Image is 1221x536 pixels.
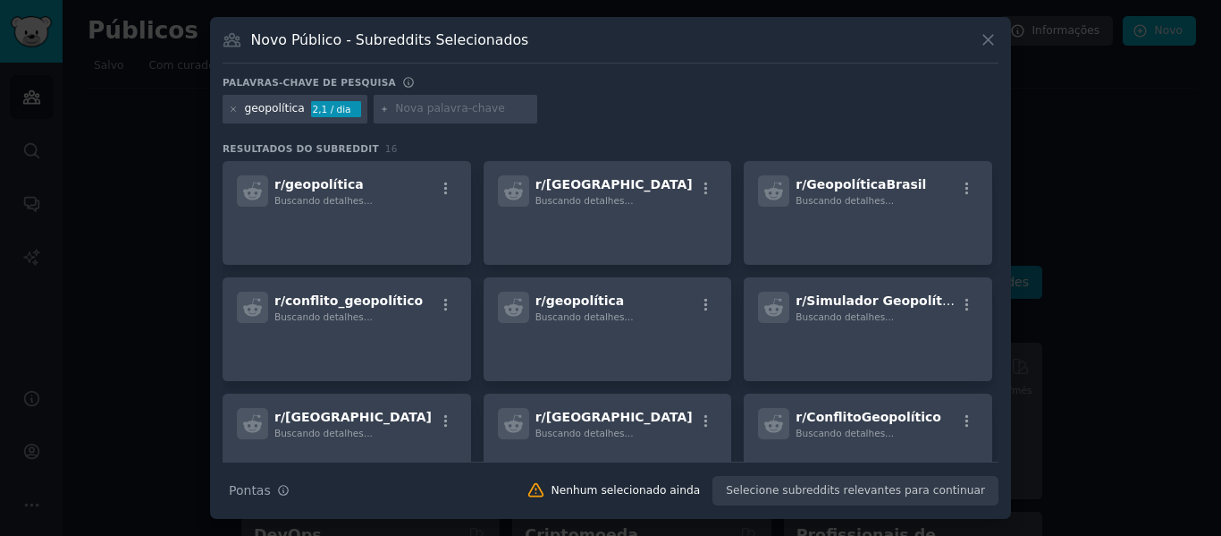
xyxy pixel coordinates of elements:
[796,195,894,206] font: Buscando detalhes...
[223,77,396,88] font: Palavras-chave de pesquisa
[285,294,423,308] font: conflito_geopolítico
[546,294,625,308] font: geopolítica
[274,311,373,322] font: Buscando detalhes...
[535,177,546,191] font: r/
[274,410,285,424] font: r/
[535,311,634,322] font: Buscando detalhes...
[535,195,634,206] font: Buscando detalhes...
[552,484,701,497] font: Nenhum selecionado ainda
[223,143,379,154] font: Resultados do Subreddit
[395,101,531,117] input: Nova palavra-chave
[535,428,634,438] font: Buscando detalhes...
[285,177,364,191] font: geopolítica
[806,294,962,308] font: Simulador Geopolítico
[285,410,432,424] font: [GEOGRAPHIC_DATA]
[796,410,806,424] font: r/
[796,294,806,308] font: r/
[546,177,693,191] font: [GEOGRAPHIC_DATA]
[313,104,351,115] font: 2,1 / dia
[806,410,941,424] font: ConflitoGeopolítico
[274,195,373,206] font: Buscando detalhes...
[796,428,894,438] font: Buscando detalhes...
[385,143,398,154] font: 16
[535,294,546,308] font: r/
[796,177,806,191] font: r/
[245,102,305,115] font: geopolítica
[274,177,285,191] font: r/
[223,475,296,506] button: Pontas
[274,294,285,308] font: r/
[229,483,271,498] font: Pontas
[251,31,529,48] font: Novo Público - Subreddits Selecionados
[806,177,926,191] font: GeopolíticaBrasil
[274,428,373,438] font: Buscando detalhes...
[535,410,546,424] font: r/
[546,410,693,424] font: [GEOGRAPHIC_DATA]
[796,311,894,322] font: Buscando detalhes...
